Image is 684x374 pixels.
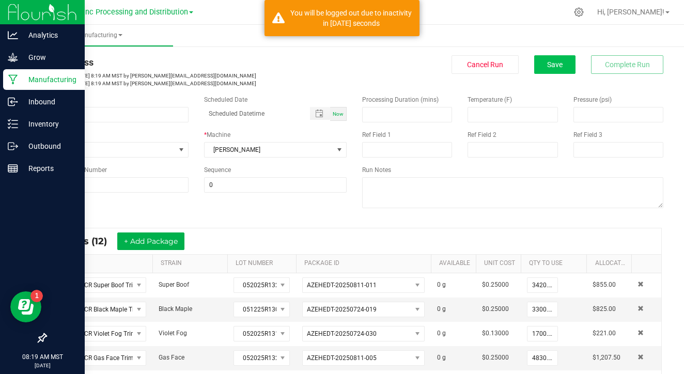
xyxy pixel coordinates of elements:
span: Hi, [PERSON_NAME]! [597,8,664,16]
iframe: Resource center unread badge [30,290,43,302]
a: LOT NUMBERSortable [236,259,292,268]
div: In Progress [45,55,347,69]
p: [DATE] 8:19 AM MST by [PERSON_NAME][EMAIL_ADDRESS][DOMAIN_NAME] [45,80,347,87]
span: Complete Run [605,60,650,69]
span: 0 [437,354,441,361]
span: 0 [437,305,441,313]
span: Ref Field 2 [468,131,496,138]
a: Sortable [640,259,657,268]
span: Frozen CR Violet Fog Trim [54,326,133,341]
span: Frozen CR Gas Face Trim [54,351,133,365]
span: Manufacturing [25,31,173,40]
inline-svg: Reports [8,163,18,174]
span: Frozen CR Super Boof Trim [54,278,133,292]
span: Sequence [204,166,231,174]
input: Scheduled Datetime [204,107,300,120]
span: Run Notes [362,166,391,174]
span: Temperature (F) [468,96,512,103]
span: Pressure (psi) [573,96,612,103]
a: Allocated CostSortable [595,259,628,268]
div: Manage settings [572,7,585,17]
span: $0.25000 [482,281,509,288]
p: Manufacturing [18,73,80,86]
span: NO DATA FOUND [54,326,146,341]
p: [DATE] 8:19 AM MST by [PERSON_NAME][EMAIL_ADDRESS][DOMAIN_NAME] [45,72,347,80]
span: [PERSON_NAME] [205,143,334,157]
span: $221.00 [593,330,616,337]
span: 052025R132-SB [234,278,276,292]
inline-svg: Manufacturing [8,74,18,85]
a: PACKAGE IDSortable [304,259,427,268]
button: Cancel Run [452,55,519,74]
a: AVAILABLESortable [439,259,472,268]
span: 052025R131-VF [234,326,276,341]
p: Grow [18,51,80,64]
span: 0 [437,281,441,288]
p: Outbound [18,140,80,152]
span: AZEHEDT-20250811-011 [307,282,377,289]
span: Super Boof [159,281,189,288]
button: + Add Package [117,232,184,250]
span: g [442,281,446,288]
a: ITEMSortable [55,259,148,268]
span: $825.00 [593,305,616,313]
span: g [442,330,446,337]
button: Save [534,55,576,74]
span: Scheduled Date [204,96,247,103]
p: Inbound [18,96,80,108]
span: 051225R130-BM [234,302,276,317]
span: Processing Duration (mins) [362,96,439,103]
span: Machine [207,131,230,138]
a: Manufacturing [25,25,173,46]
a: Unit CostSortable [484,259,517,268]
span: NO DATA FOUND [54,277,146,293]
span: None [46,143,175,157]
inline-svg: Inbound [8,97,18,107]
span: 0 [437,330,441,337]
span: Toggle popup [310,107,330,120]
span: Now [333,111,344,117]
span: Save [547,60,563,69]
span: Ref Field 1 [362,131,391,138]
inline-svg: Outbound [8,141,18,151]
span: NO DATA FOUND [54,302,146,317]
span: Gas Face [159,354,184,361]
span: AZEHEDT-20250724-019 [307,306,377,313]
span: Black Maple [159,305,192,313]
span: Ref Field 3 [573,131,602,138]
span: NO DATA FOUND [302,350,425,366]
p: Analytics [18,29,80,41]
p: [DATE] [5,362,80,369]
span: $0.25000 [482,354,509,361]
span: $1,207.50 [593,354,620,361]
span: AZEHEDT-20250724-030 [307,330,377,337]
span: $0.25000 [482,305,509,313]
span: 052025R132-GF [234,351,276,365]
span: $855.00 [593,281,616,288]
iframe: Resource center [10,291,41,322]
a: QTY TO USESortable [529,259,583,268]
inline-svg: Grow [8,52,18,63]
span: g [442,354,446,361]
a: STRAINSortable [161,259,223,268]
p: Inventory [18,118,80,130]
button: Complete Run [591,55,663,74]
span: Inputs (12) [58,236,117,247]
span: Cancel Run [467,60,503,69]
inline-svg: Analytics [8,30,18,40]
span: AZEHEDT-20250811-005 [307,354,377,362]
inline-svg: Inventory [8,119,18,129]
span: Frozen CR Black Maple Trim [54,302,133,317]
p: Reports [18,162,80,175]
p: 08:19 AM MST [5,352,80,362]
span: g [442,305,446,313]
span: NO DATA FOUND [54,350,146,366]
span: Violet Fog [159,330,187,337]
span: Globe Farmacy Inc Processing and Distribution [30,8,188,17]
div: You will be logged out due to inactivity in 1486 seconds [290,8,412,28]
span: $0.13000 [482,330,509,337]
